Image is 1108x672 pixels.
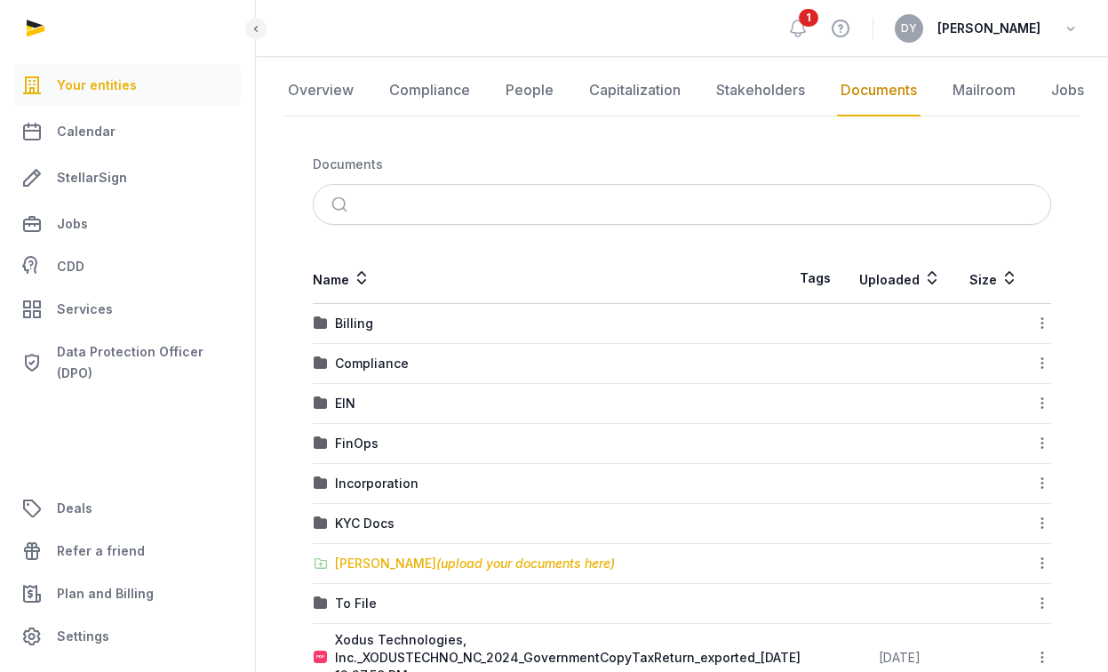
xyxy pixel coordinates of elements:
a: Your entities [14,64,241,107]
img: folder.svg [314,436,328,451]
div: KYC Docs [335,515,395,532]
span: (upload your documents here) [436,556,615,571]
th: Uploaded [844,253,956,304]
a: Capitalization [586,65,684,116]
a: Compliance [386,65,474,116]
a: Overview [284,65,357,116]
a: Calendar [14,110,241,153]
div: To File [335,595,377,612]
span: Settings [57,626,109,647]
a: Jobs [1048,65,1088,116]
span: Calendar [57,121,116,142]
img: folder.svg [314,396,328,411]
a: StellarSign [14,156,241,199]
a: Jobs [14,203,241,245]
img: folder.svg [314,516,328,531]
span: Services [57,299,113,320]
img: folder.svg [314,476,328,491]
img: folder-upload.svg [314,556,328,571]
span: DY [901,23,917,34]
span: Data Protection Officer (DPO) [57,341,234,384]
th: Name [313,253,787,304]
div: FinOps [335,435,379,452]
span: StellarSign [57,167,127,188]
button: DY [895,14,923,43]
button: Submit [321,185,363,224]
span: Refer a friend [57,540,145,562]
th: Size [956,253,1032,304]
a: Data Protection Officer (DPO) [14,334,241,391]
span: 1 [799,9,818,27]
span: Your entities [57,75,137,96]
a: Documents [837,65,921,116]
a: Plan and Billing [14,572,241,615]
th: Tags [787,253,844,304]
nav: Breadcrumb [313,145,1051,184]
img: folder.svg [314,316,328,331]
div: Compliance [335,355,409,372]
div: Billing [335,315,373,332]
img: pdf.svg [314,651,328,665]
a: Deals [14,487,241,530]
nav: Tabs [284,65,1080,116]
a: Mailroom [949,65,1019,116]
img: folder.svg [314,596,328,611]
div: Documents [313,156,383,173]
div: EIN [335,395,355,412]
span: Jobs [57,213,88,235]
span: CDD [57,256,84,277]
span: Plan and Billing [57,583,154,604]
iframe: Chat Widget [788,466,1108,672]
span: Deals [57,498,92,519]
img: folder.svg [314,356,328,371]
span: [PERSON_NAME] [937,18,1040,39]
div: Incorporation [335,475,418,492]
a: CDD [14,249,241,284]
a: People [502,65,557,116]
div: [PERSON_NAME] [335,555,615,572]
a: Refer a friend [14,530,241,572]
a: Stakeholders [713,65,809,116]
a: Services [14,288,241,331]
a: Settings [14,615,241,658]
